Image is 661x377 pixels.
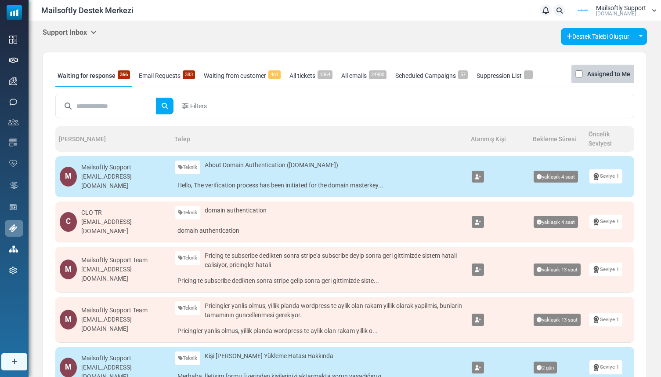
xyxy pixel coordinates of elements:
[589,313,622,326] a: Seviye 1
[81,354,166,363] div: Mailsoftly Support
[55,126,171,152] th: [PERSON_NAME]
[9,224,17,232] img: support-icon-active.svg
[81,172,166,190] div: [EMAIL_ADDRESS][DOMAIN_NAME]
[81,217,166,236] div: [EMAIL_ADDRESS][DOMAIN_NAME]
[41,4,134,16] span: Mailsoftly Destek Merkezi
[467,126,529,152] th: Atanmış Kişi
[175,206,200,220] a: Teknik
[589,360,622,374] a: Seviye 1
[175,274,463,288] a: Pricing te subscribe dedikten sonra stripe gelip sonra geri gittimizde siste...
[60,212,77,232] div: C
[393,65,470,87] a: Scheduled Campaigns57
[175,251,200,265] a: Teknik
[205,206,267,215] span: domain authentication
[118,70,130,79] span: 366
[534,264,581,276] span: yaklaşık 13 saat
[589,263,622,276] a: Seviye 1
[585,126,634,152] th: Öncelik Seviyesi
[534,216,578,228] span: yaklaşık 4 saat
[9,139,17,146] img: email-templates-icon.svg
[596,5,646,11] span: Mailsoftly Support
[81,315,166,333] div: [EMAIL_ADDRESS][DOMAIN_NAME]
[7,5,22,20] img: mailsoftly_icon_blue_white.svg
[171,126,468,152] th: Talep
[287,65,335,87] a: All tickets1364
[175,351,200,365] a: Teknik
[9,267,17,275] img: settings-icon.svg
[183,70,195,79] span: 383
[175,324,463,338] a: Pricingler yanlis olmus, yillik planda wordpress te aylik olan rakam yillik o...
[458,70,468,79] span: 57
[137,65,197,87] a: Email Requests383
[369,70,386,79] span: 24900
[9,203,17,211] img: landing_pages.svg
[81,208,166,217] div: CLO TR
[561,28,635,45] a: Destek Talebi Oluştur
[175,301,200,315] a: Teknik
[9,180,19,190] img: workflow.svg
[205,251,463,270] span: Pricing te subscribe dedikten sonra stripe'a subscribe deyip sonra geri gittimizde sistem hatali ...
[9,77,17,85] img: campaigns-icon.png
[529,126,585,152] th: Bekleme Süresi
[175,161,200,174] a: Teknik
[589,169,622,183] a: Seviye 1
[339,65,389,87] a: All emails24900
[534,362,557,374] span: 2 gün
[534,171,578,183] span: yaklaşık 4 saat
[8,119,18,125] img: contacts-icon.svg
[60,310,77,329] div: M
[534,314,581,326] span: yaklaşık 13 saat
[318,70,332,79] span: 1364
[81,256,166,265] div: Mailsoftly Support Team
[572,4,657,17] a: User Logo Mailsoftly Support [DOMAIN_NAME]
[55,65,132,87] a: Waiting for response366
[202,65,283,87] a: Waiting from customer461
[9,160,17,167] img: domain-health-icon.svg
[81,163,166,172] div: Mailsoftly Support
[60,167,77,187] div: M
[81,265,166,283] div: [EMAIL_ADDRESS][DOMAIN_NAME]
[572,4,594,17] img: User Logo
[175,224,463,238] a: domain authentication
[175,179,463,192] a: Hello, The verification process has been initiated for the domain masterkey...
[474,65,535,87] a: Suppression List
[43,28,97,37] h5: Support Inbox
[9,98,17,106] img: sms-icon.png
[9,36,17,44] img: dashboard-icon.svg
[587,69,630,79] label: Assigned to Me
[190,102,207,111] span: Filters
[205,351,333,361] span: Kişi [PERSON_NAME] Yükleme Hatası Hakkında
[205,161,338,170] span: About Domain Authentication ([DOMAIN_NAME])
[60,260,77,279] div: M
[589,215,622,228] a: Seviye 1
[268,70,281,79] span: 461
[81,306,166,315] div: Mailsoftly Support Team
[205,301,463,320] span: Pricingler yanlis olmus, yillik planda wordpress te aylik olan rakam yillik olarak yapilmis, bunl...
[596,11,636,16] span: [DOMAIN_NAME]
